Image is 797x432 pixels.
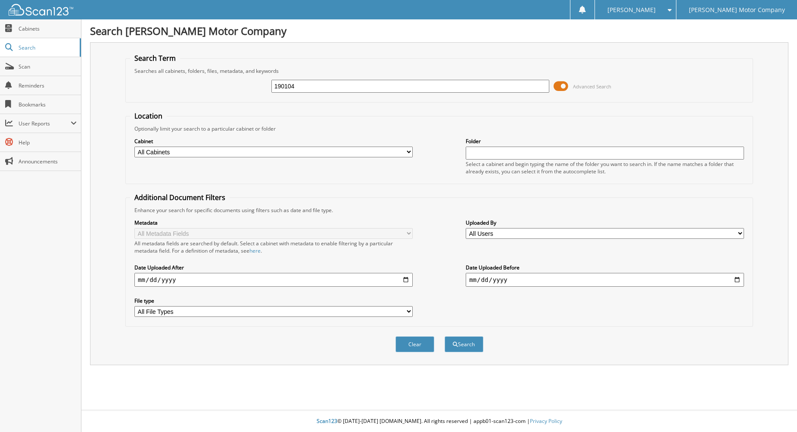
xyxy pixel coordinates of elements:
[466,264,744,271] label: Date Uploaded Before
[466,160,744,175] div: Select a cabinet and begin typing the name of the folder you want to search in. If the name match...
[19,44,75,51] span: Search
[130,207,748,214] div: Enhance your search for specific documents using filters such as date and file type.
[134,264,413,271] label: Date Uploaded After
[134,297,413,304] label: File type
[130,111,167,121] legend: Location
[134,240,413,254] div: All metadata fields are searched by default. Select a cabinet with metadata to enable filtering b...
[466,219,744,226] label: Uploaded By
[130,53,180,63] legend: Search Term
[395,336,434,352] button: Clear
[19,25,77,32] span: Cabinets
[249,247,261,254] a: here
[90,24,788,38] h1: Search [PERSON_NAME] Motor Company
[134,273,413,287] input: start
[530,417,562,425] a: Privacy Policy
[19,158,77,165] span: Announcements
[19,139,77,146] span: Help
[445,336,483,352] button: Search
[130,193,230,202] legend: Additional Document Filters
[689,7,785,13] span: [PERSON_NAME] Motor Company
[19,82,77,89] span: Reminders
[317,417,337,425] span: Scan123
[130,67,748,75] div: Searches all cabinets, folders, files, metadata, and keywords
[573,83,611,90] span: Advanced Search
[134,219,413,226] label: Metadata
[466,138,744,145] label: Folder
[134,138,413,145] label: Cabinet
[81,411,797,432] div: © [DATE]-[DATE] [DOMAIN_NAME]. All rights reserved | appb01-scan123-com |
[9,4,73,16] img: scan123-logo-white.svg
[466,273,744,287] input: end
[19,120,71,127] span: User Reports
[19,63,77,70] span: Scan
[607,7,656,13] span: [PERSON_NAME]
[19,101,77,108] span: Bookmarks
[130,125,748,132] div: Optionally limit your search to a particular cabinet or folder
